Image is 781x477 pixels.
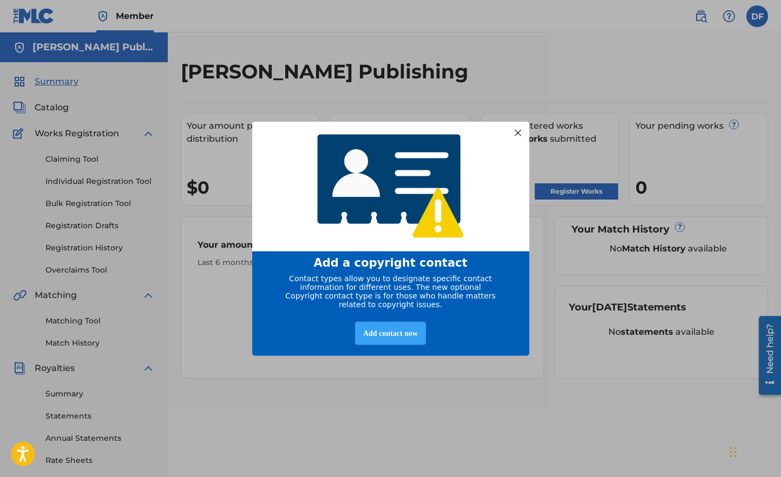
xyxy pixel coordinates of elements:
[8,4,30,83] div: Open Resource Center
[355,321,426,345] div: Add contact now
[285,274,495,308] span: Contact types allow you to designate specific contact information for different uses. The new opt...
[12,12,27,62] div: Need help?
[310,127,471,246] img: 4768233920565408.png
[266,256,516,269] div: Add a copyright contact
[252,122,529,356] div: entering modal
